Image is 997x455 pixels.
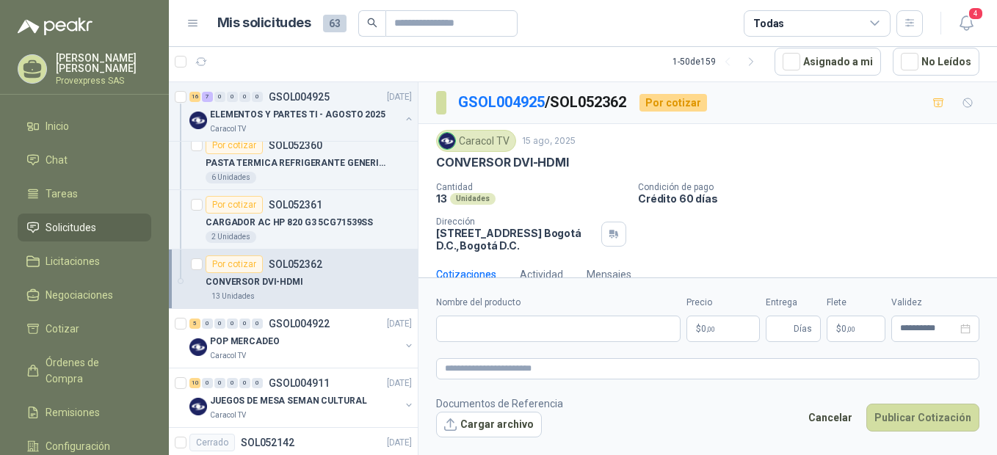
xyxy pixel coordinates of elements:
[214,318,225,329] div: 0
[18,112,151,140] a: Inicio
[753,15,784,32] div: Todas
[214,92,225,102] div: 0
[387,317,412,331] p: [DATE]
[450,193,496,205] div: Unidades
[46,438,110,454] span: Configuración
[46,404,100,421] span: Remisiones
[269,318,330,329] p: GSOL004922
[701,324,715,333] span: 0
[189,112,207,129] img: Company Logo
[436,412,542,438] button: Cargar archivo
[46,354,137,387] span: Órdenes de Compra
[202,378,213,388] div: 0
[210,350,246,362] p: Caracol TV
[239,92,250,102] div: 0
[775,48,881,76] button: Asignado a mi
[227,318,238,329] div: 0
[18,214,151,241] a: Solicitudes
[269,92,330,102] p: GSOL004925
[169,190,418,250] a: Por cotizarSOL052361CARGADOR AC HP 820 G3 5CG71539SS2 Unidades
[18,180,151,208] a: Tareas
[672,50,763,73] div: 1 - 50 de 159
[269,200,322,210] p: SOL052361
[439,133,455,149] img: Company Logo
[206,216,373,230] p: CARGADOR AC HP 820 G3 5CG71539SS
[252,92,263,102] div: 0
[866,404,979,432] button: Publicar Cotización
[189,374,415,421] a: 10 0 0 0 0 0 GSOL004911[DATE] Company LogoJUEGOS DE MESA SEMAN CULTURALCaracol TV
[458,93,545,111] a: GSOL004925
[639,94,707,112] div: Por cotizar
[46,287,113,303] span: Negociaciones
[46,152,68,168] span: Chat
[638,192,991,205] p: Crédito 60 días
[18,247,151,275] a: Licitaciones
[189,338,207,356] img: Company Logo
[206,136,263,154] div: Por cotizar
[387,90,412,104] p: [DATE]
[18,349,151,393] a: Órdenes de Compra
[210,123,246,135] p: Caracol TV
[953,10,979,37] button: 4
[436,296,681,310] label: Nombre del producto
[706,325,715,333] span: ,00
[214,378,225,388] div: 0
[210,409,246,421] p: Caracol TV
[436,192,447,205] p: 13
[206,275,303,289] p: CONVERSOR DVI-HDMI
[18,18,93,35] img: Logo peakr
[387,376,412,390] p: [DATE]
[841,324,855,333] span: 0
[189,378,200,388] div: 10
[189,398,207,415] img: Company Logo
[323,15,347,32] span: 63
[436,266,496,283] div: Cotizaciones
[169,131,418,190] a: Por cotizarSOL052360PASTA TERMICA REFRIGERANTE GENERICA6 Unidades
[46,118,69,134] span: Inicio
[210,108,385,122] p: ELEMENTOS Y PARTES TI - AGOSTO 2025
[206,172,256,183] div: 6 Unidades
[169,250,418,309] a: Por cotizarSOL052362CONVERSOR DVI-HDMI13 Unidades
[206,196,263,214] div: Por cotizar
[458,91,628,114] p: / SOL052362
[217,12,311,34] h1: Mis solicitudes
[227,92,238,102] div: 0
[210,394,367,408] p: JUEGOS DE MESA SEMAN CULTURAL
[269,378,330,388] p: GSOL004911
[587,266,631,283] div: Mensajes
[252,378,263,388] div: 0
[436,182,626,192] p: Cantidad
[239,378,250,388] div: 0
[436,155,569,170] p: CONVERSOR DVI-HDMI
[893,48,979,76] button: No Leídos
[56,53,151,73] p: [PERSON_NAME] [PERSON_NAME]
[189,318,200,329] div: 5
[436,396,563,412] p: Documentos de Referencia
[367,18,377,28] span: search
[227,378,238,388] div: 0
[269,259,322,269] p: SOL052362
[18,146,151,174] a: Chat
[794,316,812,341] span: Días
[18,281,151,309] a: Negociaciones
[436,216,595,227] p: Dirección
[189,88,415,135] a: 16 7 0 0 0 0 GSOL004925[DATE] Company LogoELEMENTOS Y PARTES TI - AGOSTO 2025Caracol TV
[766,296,821,310] label: Entrega
[189,92,200,102] div: 16
[206,231,256,243] div: 2 Unidades
[46,219,96,236] span: Solicitudes
[206,255,263,273] div: Por cotizar
[239,318,250,329] div: 0
[520,266,563,283] div: Actividad
[836,324,841,333] span: $
[189,434,235,451] div: Cerrado
[638,182,991,192] p: Condición de pago
[18,315,151,343] a: Cotizar
[387,436,412,450] p: [DATE]
[56,76,151,85] p: Provexpress SAS
[269,140,322,150] p: SOL052360
[827,296,885,310] label: Flete
[241,437,294,448] p: SOL052142
[202,318,213,329] div: 0
[686,316,760,342] p: $0,00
